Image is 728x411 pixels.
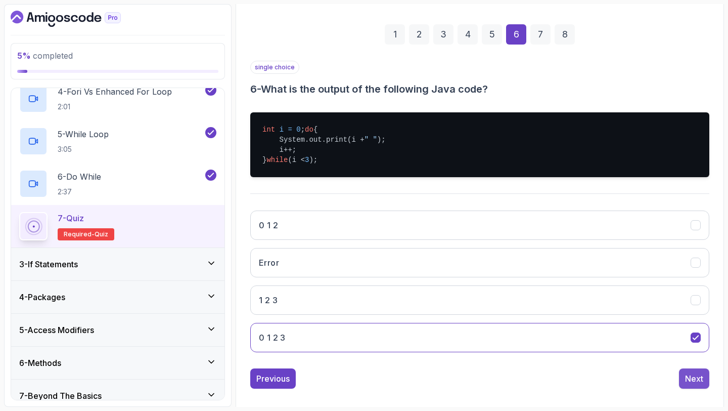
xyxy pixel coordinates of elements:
[250,323,709,352] button: 0 1 2 3
[19,170,216,198] button: 6-Do While2:37
[58,171,101,183] p: 6 - Do While
[250,285,709,315] button: 1 2 3
[433,24,453,45] div: 3
[11,281,224,313] button: 4-Packages
[58,212,84,224] p: 7 - Quiz
[19,357,61,369] h3: 6 - Methods
[58,86,172,98] p: 4 - Fori vs Enhanced For Loop
[17,51,31,61] span: 5 %
[266,156,288,164] span: while
[280,126,284,134] span: i
[288,126,292,134] span: =
[11,11,144,27] a: Dashboard
[296,126,300,134] span: 0
[19,390,102,402] h3: 7 - Beyond The Basics
[506,24,526,45] div: 6
[250,211,709,240] button: 0 1 2
[19,85,216,113] button: 4-Fori vs Enhanced For Loop2:01
[58,144,109,154] p: 3:05
[530,24,551,45] div: 7
[262,126,275,134] span: int
[409,24,429,45] div: 2
[11,347,224,379] button: 6-Methods
[19,258,78,270] h3: 3 - If Statements
[95,230,108,238] span: quiz
[458,24,478,45] div: 4
[250,112,709,177] pre: ; { System.out.print(i + ); i++; } (i < );
[11,314,224,346] button: 5-Access Modifiers
[19,291,65,303] h3: 4 - Packages
[58,128,109,140] p: 5 - While Loop
[679,368,709,389] button: Next
[64,230,95,238] span: Required-
[259,257,279,269] h3: Error
[250,248,709,277] button: Error
[19,127,216,155] button: 5-While Loop3:05
[17,51,73,61] span: completed
[250,61,299,74] p: single choice
[365,136,377,144] span: " "
[250,368,296,389] button: Previous
[19,324,94,336] h3: 5 - Access Modifiers
[305,156,309,164] span: 3
[259,294,278,306] h3: 1 2 3
[259,332,286,344] h3: 0 1 2 3
[19,212,216,240] button: 7-QuizRequired-quiz
[58,187,101,197] p: 2:37
[305,126,313,134] span: do
[482,24,502,45] div: 5
[385,24,405,45] div: 1
[58,102,172,112] p: 2:01
[11,248,224,280] button: 3-If Statements
[250,82,709,96] h3: 6 - What is the output of the following Java code?
[256,373,290,385] div: Previous
[685,373,703,385] div: Next
[555,24,575,45] div: 8
[259,219,278,231] h3: 0 1 2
